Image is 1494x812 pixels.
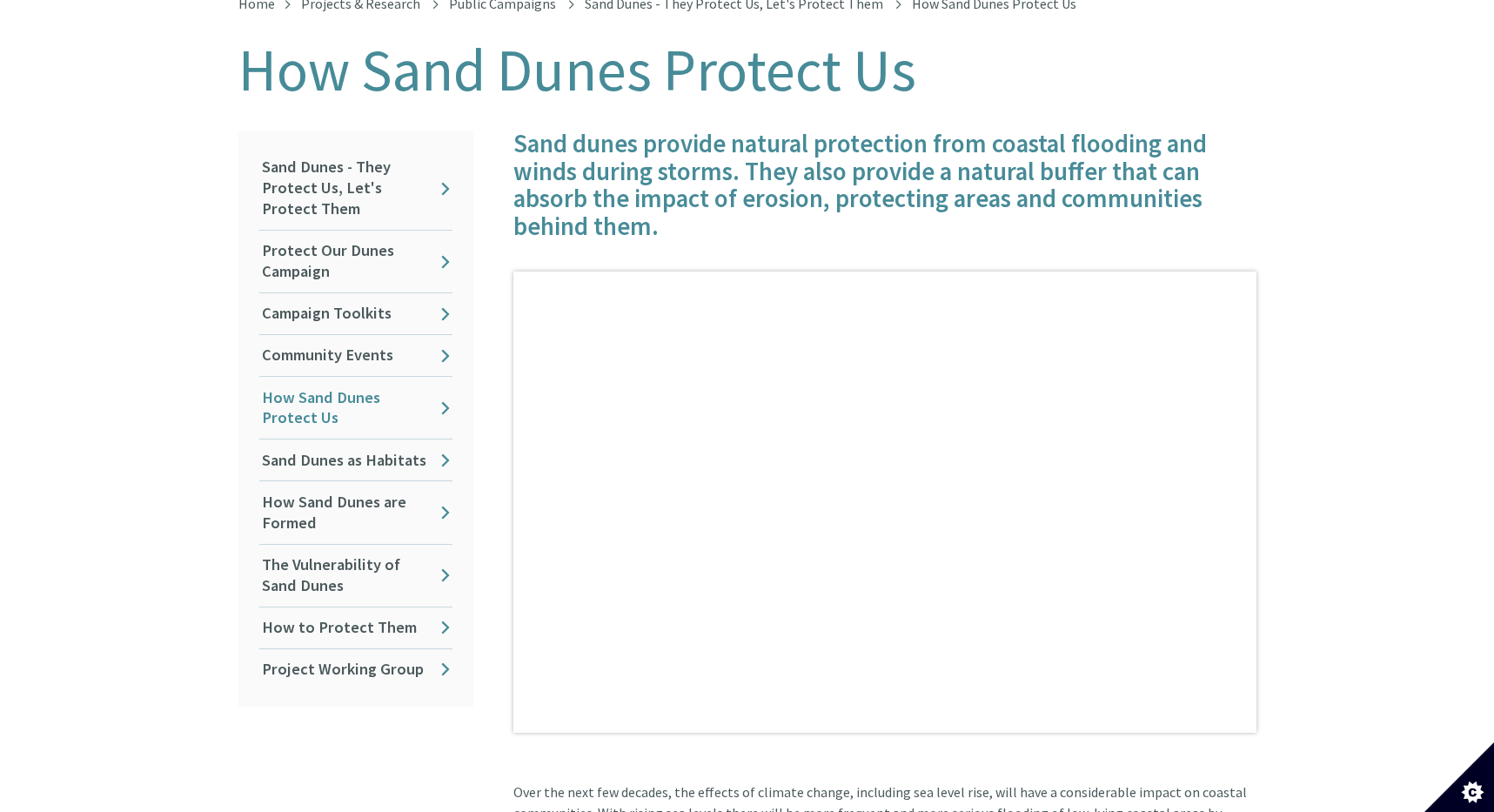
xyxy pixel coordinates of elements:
[513,272,1256,733] iframe: 2. Sand Dunes: Natural Protection
[259,545,452,607] a: The Vulnerability of Sand Dunes
[259,147,452,230] a: Sand Dunes - They Protect Us, Let's Protect Them
[259,649,452,690] a: Project Working Group
[259,440,452,480] a: Sand Dunes as Habitats
[238,38,1256,103] h1: How Sand Dunes Protect Us
[259,377,452,439] a: How Sand Dunes Protect Us
[259,293,452,334] a: Campaign Toolkits
[259,607,452,648] a: How to Protect Them
[259,335,452,376] a: Community Events
[259,231,452,292] a: Protect Our Dunes Campaign
[259,481,452,543] a: How Sand Dunes are Formed
[513,131,1256,241] h4: Sand dunes provide natural protection from coastal flooding and winds during storms. They also pr...
[1424,742,1494,812] button: Set cookie preferences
